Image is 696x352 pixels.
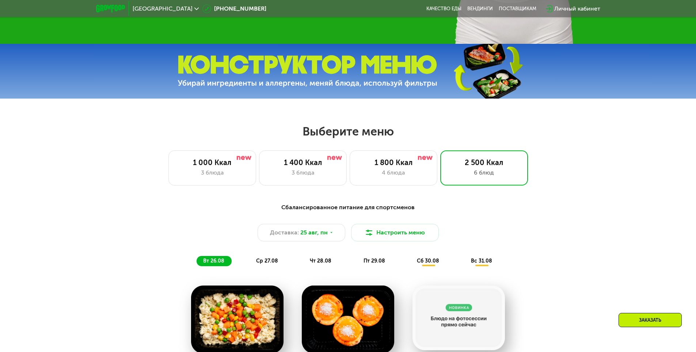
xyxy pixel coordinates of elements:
span: Доставка: [270,228,299,237]
span: пт 29.08 [364,258,385,264]
div: поставщикам [499,6,536,12]
button: Настроить меню [351,224,439,241]
span: [GEOGRAPHIC_DATA] [133,6,193,12]
a: Качество еды [426,6,461,12]
div: 3 блюда [176,168,248,177]
span: ср 27.08 [256,258,278,264]
div: 4 блюда [357,168,430,177]
div: 1 000 Ккал [176,158,248,167]
div: Сбалансированное питание для спортсменов [132,203,564,212]
div: 1 400 Ккал [267,158,339,167]
span: чт 28.08 [310,258,331,264]
div: 2 500 Ккал [448,158,520,167]
div: 3 блюда [267,168,339,177]
span: 25 авг, пн [300,228,328,237]
span: вс 31.08 [471,258,492,264]
div: 1 800 Ккал [357,158,430,167]
h2: Выберите меню [23,124,673,139]
div: Заказать [619,313,682,327]
a: [PHONE_NUMBER] [202,4,266,13]
span: сб 30.08 [417,258,439,264]
span: вт 26.08 [203,258,224,264]
div: 6 блюд [448,168,520,177]
div: Личный кабинет [554,4,600,13]
a: Вендинги [467,6,493,12]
